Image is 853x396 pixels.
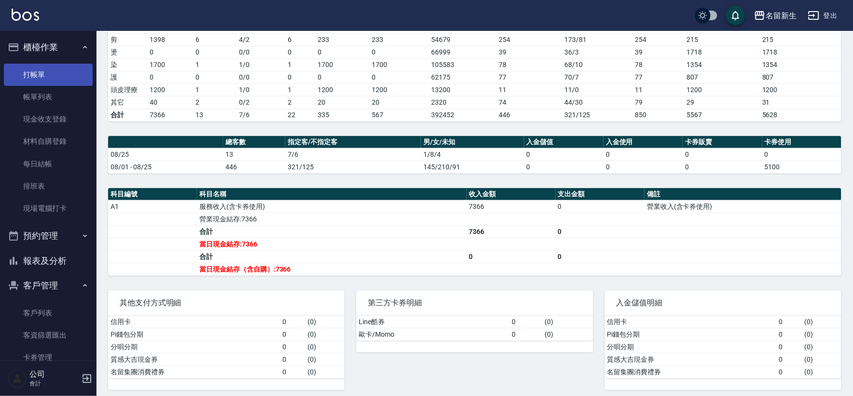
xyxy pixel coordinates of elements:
td: 1200 [315,83,369,96]
td: 40 [147,96,193,109]
td: 335 [315,109,369,121]
td: 信用卡 [605,316,777,328]
img: Logo [12,9,39,21]
td: 1 [286,58,316,71]
td: 2 [286,96,316,109]
td: 分唄分期 [108,341,280,353]
td: 0 [556,225,644,238]
span: 其他支付方式明細 [120,298,333,308]
td: 0 [315,46,369,58]
td: 1200 [369,83,429,96]
td: 31 [760,96,841,109]
td: 39 [632,46,684,58]
a: 客戶列表 [4,302,93,324]
span: 第三方卡券明細 [368,298,581,308]
td: 7366 [467,200,556,213]
td: ( 0 ) [542,316,593,328]
td: 1 / 0 [237,58,286,71]
td: 0 [762,148,841,161]
th: 男/女/未知 [421,136,524,149]
td: 1200 [760,83,841,96]
td: 1 [286,83,316,96]
td: 6 [193,33,237,46]
td: 22 [286,109,316,121]
td: 質感大吉現金券 [605,353,777,366]
table: a dense table [108,9,841,122]
td: 2320 [429,96,497,109]
td: 567 [369,109,429,121]
td: 0 [777,316,802,328]
td: 446 [223,161,285,173]
td: 1200 [147,83,193,96]
td: 08/01 - 08/25 [108,161,223,173]
button: 客戶管理 [4,273,93,298]
td: 0 / 2 [237,96,286,109]
a: 帳單列表 [4,86,93,108]
td: 1700 [369,58,429,71]
td: 44 / 30 [562,96,632,109]
td: 5567 [684,109,760,121]
th: 指定客/不指定客 [285,136,421,149]
td: 321/125 [285,161,421,173]
td: 105583 [429,58,497,71]
td: 合計 [197,250,466,263]
td: 0 [280,328,306,341]
td: 54679 [429,33,497,46]
table: a dense table [605,316,841,379]
td: 215 [760,33,841,46]
td: 0 [286,46,316,58]
td: ( 0 ) [802,366,841,378]
td: 合計 [197,225,466,238]
td: 321/125 [562,109,632,121]
th: 科目名稱 [197,188,466,201]
td: 0 [683,161,762,173]
a: 每日結帳 [4,153,93,175]
td: 62175 [429,71,497,83]
td: 0 [777,353,802,366]
td: 0 [777,328,802,341]
td: 信用卡 [108,316,280,328]
td: 歐卡/Momo [356,328,509,341]
td: 6 [286,33,316,46]
td: 173 / 81 [562,33,632,46]
td: 當日現金結存（含自購）:7366 [197,263,466,275]
th: 總客數 [223,136,285,149]
td: 合計 [108,109,147,121]
th: 入金儲值 [524,136,603,149]
td: 79 [632,96,684,109]
td: 0 [280,353,306,366]
td: 4 / 2 [237,33,286,46]
td: 11 / 0 [562,83,632,96]
td: 20 [315,96,369,109]
td: 13 [193,109,237,121]
td: 0 [509,328,542,341]
a: 卡券管理 [4,346,93,369]
td: 20 [369,96,429,109]
td: 807 [760,71,841,83]
td: 0 / 0 [237,71,286,83]
td: ( 0 ) [802,316,841,328]
td: ( 0 ) [306,341,345,353]
table: a dense table [108,316,345,379]
td: 0 [369,71,429,83]
td: 68 / 10 [562,58,632,71]
td: 護 [108,71,147,83]
td: 名留集團消費禮券 [605,366,777,378]
td: 0 [524,161,603,173]
td: 29 [684,96,760,109]
td: Pi錢包分期 [108,328,280,341]
img: Person [8,369,27,388]
td: ( 0 ) [306,366,345,378]
td: 1200 [684,83,760,96]
td: 0 [556,250,644,263]
td: 7/6 [285,148,421,161]
div: 名留新生 [766,10,797,22]
td: Pi錢包分期 [605,328,777,341]
td: 分唄分期 [605,341,777,353]
td: 1 [193,58,237,71]
a: 材料自購登錄 [4,130,93,152]
td: 服務收入(含卡券使用) [197,200,466,213]
td: 78 [632,58,684,71]
td: A1 [108,200,197,213]
td: 0 [603,161,683,173]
